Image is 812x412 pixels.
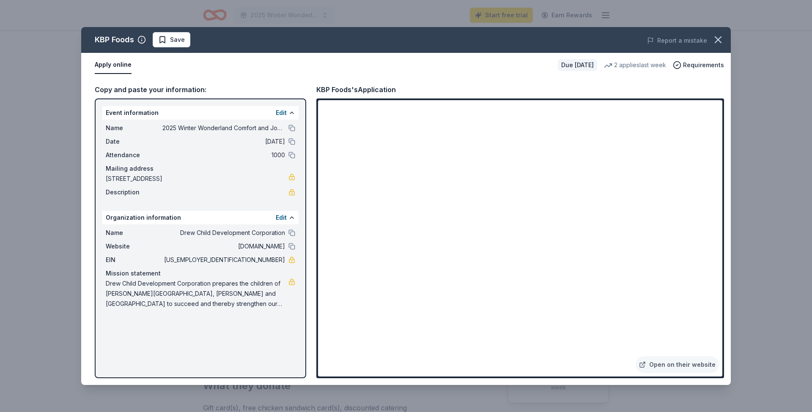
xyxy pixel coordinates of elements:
button: Requirements [673,60,724,70]
span: 1000 [162,150,285,160]
button: Edit [276,108,287,118]
span: Attendance [106,150,162,160]
span: Description [106,187,162,197]
span: Save [170,35,185,45]
span: EIN [106,255,162,265]
span: [DATE] [162,136,285,147]
div: KBP Foods's Application [316,84,396,95]
span: 2025 Winter Wonderland Comfort and Joy Fair [162,123,285,133]
span: Drew Child Development Corporation [162,228,285,238]
div: Mailing address [106,164,295,174]
span: [DOMAIN_NAME] [162,241,285,251]
div: KBP Foods [95,33,134,46]
span: [US_EMPLOYER_IDENTIFICATION_NUMBER] [162,255,285,265]
div: Due [DATE] [558,59,597,71]
div: 2 applies last week [604,60,666,70]
span: Name [106,228,162,238]
span: [STREET_ADDRESS] [106,174,288,184]
button: Report a mistake [647,35,707,46]
button: Save [153,32,190,47]
span: Name [106,123,162,133]
button: Apply online [95,56,132,74]
button: Edit [276,213,287,223]
div: Copy and paste your information: [95,84,306,95]
span: Website [106,241,162,251]
div: Mission statement [106,268,295,278]
div: Event information [102,106,299,120]
a: Open on their website [636,356,719,373]
span: Drew Child Development Corporation prepares the children of [PERSON_NAME][GEOGRAPHIC_DATA], [PERS... [106,278,288,309]
div: Organization information [102,211,299,224]
span: Date [106,136,162,147]
span: Requirements [683,60,724,70]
